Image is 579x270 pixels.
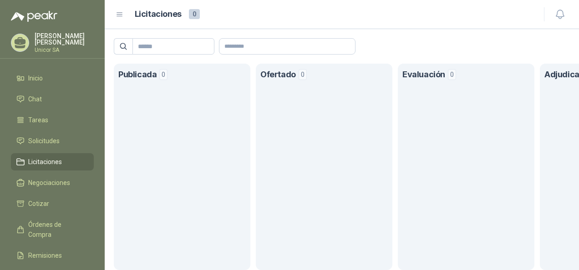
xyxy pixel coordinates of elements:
a: Negociaciones [11,174,94,191]
a: Órdenes de Compra [11,216,94,243]
a: Inicio [11,70,94,87]
span: Inicio [28,73,43,83]
h1: Publicada [118,68,157,81]
span: Remisiones [28,250,62,260]
span: Negociaciones [28,178,70,188]
span: 0 [299,69,307,80]
img: Logo peakr [11,11,57,22]
a: Remisiones [11,247,94,264]
span: Órdenes de Compra [28,220,85,240]
p: Unicor SA [35,47,94,53]
a: Licitaciones [11,153,94,170]
span: Licitaciones [28,157,62,167]
span: 0 [189,9,200,19]
span: Solicitudes [28,136,60,146]
h1: Ofertado [260,68,296,81]
h1: Evaluación [402,68,445,81]
a: Tareas [11,111,94,129]
h1: Licitaciones [135,8,182,21]
a: Solicitudes [11,132,94,150]
span: Cotizar [28,199,49,209]
a: Chat [11,90,94,108]
span: Tareas [28,115,48,125]
span: 0 [448,69,456,80]
p: [PERSON_NAME] [PERSON_NAME] [35,33,94,45]
span: 0 [159,69,168,80]
a: Cotizar [11,195,94,212]
span: Chat [28,94,42,104]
